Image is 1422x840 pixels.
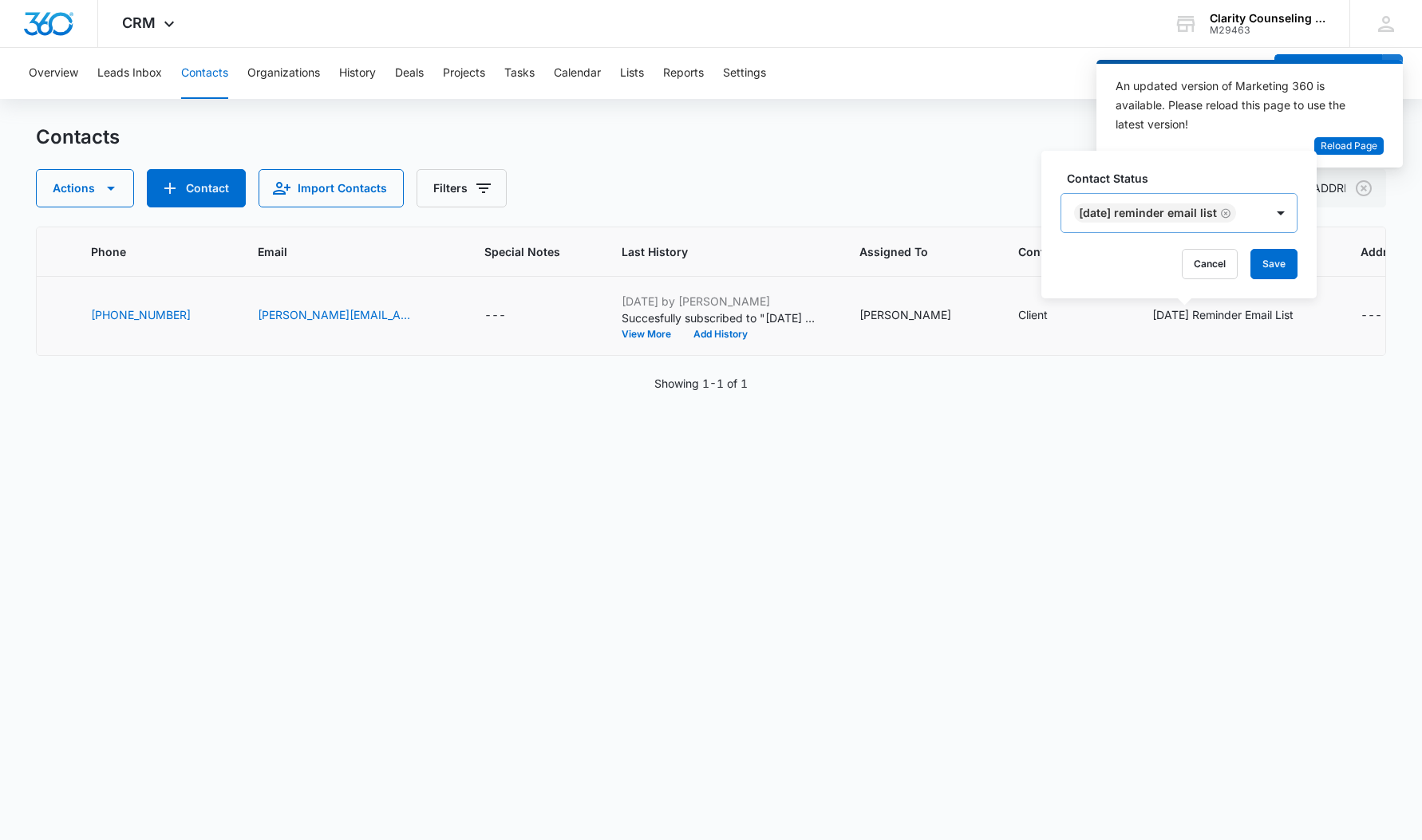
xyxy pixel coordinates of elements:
[723,48,766,99] button: Settings
[122,14,156,31] span: CRM
[36,169,134,207] button: Actions
[1361,306,1382,325] div: ---
[339,48,376,99] button: History
[554,48,601,99] button: Calendar
[622,243,798,260] span: Last History
[859,243,957,260] span: Assigned To
[395,48,424,99] button: Deals
[1116,77,1365,134] div: An updated version of Marketing 360 is available. Please reload this page to use the latest version!
[1210,12,1326,25] div: account name
[620,48,644,99] button: Lists
[36,125,120,149] h1: Contacts
[1079,207,1217,219] div: [DATE] Reminder Email List
[91,306,219,325] div: Phone - (304) 820-6122 - Select to Edit Field
[147,169,246,207] button: Add Contact
[504,48,535,99] button: Tasks
[859,306,951,323] div: [PERSON_NAME]
[622,310,821,326] p: Succesfully subscribed to "[DATE] Reminder".
[247,48,320,99] button: Organizations
[1152,306,1322,325] div: Contact Status - Saturday Reminder Email List - Select to Edit Field
[1351,175,1377,201] button: Clear
[91,243,196,260] span: Phone
[1067,170,1304,187] label: Contact Status
[1314,137,1384,156] button: Reload Page
[663,48,704,99] button: Reports
[1217,207,1231,219] div: Remove Saturday Reminder Email List
[1210,25,1326,36] div: account id
[259,169,404,207] button: Import Contacts
[417,169,507,207] button: Filters
[1152,306,1294,323] div: [DATE] Reminder Email List
[1018,306,1076,325] div: Contact Type - Client - Select to Edit Field
[258,306,417,323] a: [PERSON_NAME][EMAIL_ADDRESS][PERSON_NAME][DOMAIN_NAME]
[1018,243,1091,260] span: Contact Type
[1361,306,1411,325] div: Address - - Select to Edit Field
[654,375,748,392] p: Showing 1-1 of 1
[484,306,535,325] div: Special Notes - - Select to Edit Field
[484,306,506,325] div: ---
[1361,243,1407,260] span: Address
[443,48,485,99] button: Projects
[859,306,980,325] div: Assigned To - Alyssa Martin - Select to Edit Field
[258,306,446,325] div: Email - cartwright.sarah.j@gmail.com - Select to Edit Field
[484,243,560,260] span: Special Notes
[622,293,821,310] p: [DATE] by [PERSON_NAME]
[181,48,228,99] button: Contacts
[1274,54,1382,93] button: Add Contact
[682,329,759,339] button: Add History
[97,48,162,99] button: Leads Inbox
[29,48,78,99] button: Overview
[1321,139,1377,154] span: Reload Page
[1250,249,1298,279] button: Save
[1018,306,1048,323] div: Client
[91,306,191,323] a: [PHONE_NUMBER]
[1182,249,1238,279] button: Cancel
[258,243,423,260] span: Email
[622,329,682,339] button: View More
